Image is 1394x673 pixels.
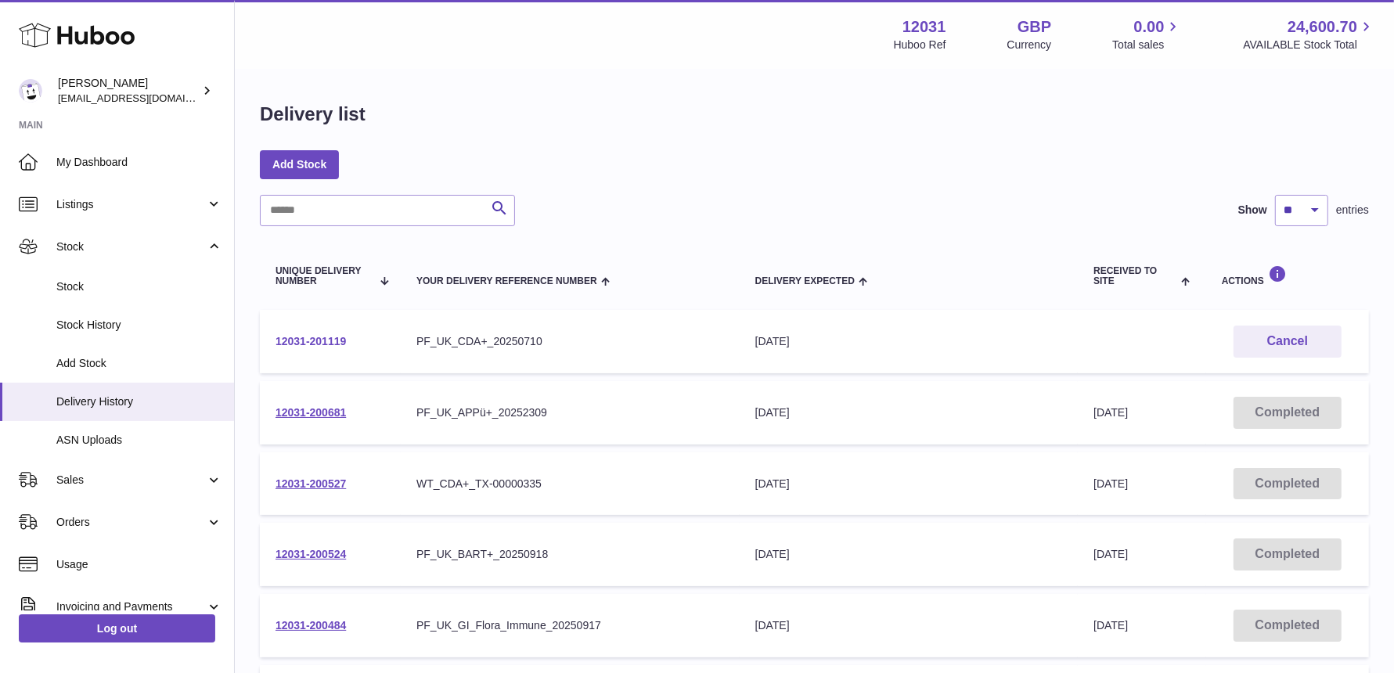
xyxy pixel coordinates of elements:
span: ASN Uploads [56,433,222,448]
span: Total sales [1112,38,1182,52]
div: PF_UK_CDA+_20250710 [416,334,724,349]
span: [DATE] [1093,619,1128,632]
span: [DATE] [1093,548,1128,560]
div: [DATE] [755,618,1063,633]
span: Stock History [56,318,222,333]
a: 12031-200527 [276,477,346,490]
div: [DATE] [755,334,1063,349]
span: 0.00 [1134,16,1165,38]
span: [DATE] [1093,406,1128,419]
span: 24,600.70 [1288,16,1357,38]
h1: Delivery list [260,102,366,127]
span: Delivery Expected [755,276,855,286]
a: 0.00 Total sales [1112,16,1182,52]
span: Invoicing and Payments [56,599,206,614]
a: 12031-200484 [276,619,346,632]
span: Delivery History [56,394,222,409]
a: 12031-200524 [276,548,346,560]
div: Currency [1007,38,1052,52]
span: AVAILABLE Stock Total [1243,38,1375,52]
span: My Dashboard [56,155,222,170]
div: [DATE] [755,547,1063,562]
a: Log out [19,614,215,642]
a: 24,600.70 AVAILABLE Stock Total [1243,16,1375,52]
a: 12031-200681 [276,406,346,419]
label: Show [1238,203,1267,218]
div: WT_CDA+_TX-00000335 [416,477,724,491]
span: Listings [56,197,206,212]
div: [DATE] [755,477,1063,491]
div: [PERSON_NAME] [58,76,199,106]
span: Usage [56,557,222,572]
div: PF_UK_BART+_20250918 [416,547,724,562]
div: Huboo Ref [894,38,946,52]
button: Cancel [1234,326,1342,358]
img: admin@makewellforyou.com [19,79,42,103]
a: Add Stock [260,150,339,178]
strong: 12031 [902,16,946,38]
span: Orders [56,515,206,530]
span: Received to Site [1093,266,1176,286]
a: 12031-201119 [276,335,346,347]
div: [DATE] [755,405,1063,420]
div: PF_UK_GI_Flora_Immune_20250917 [416,618,724,633]
span: [DATE] [1093,477,1128,490]
div: PF_UK_APPü+_20252309 [416,405,724,420]
strong: GBP [1018,16,1051,38]
span: Stock [56,239,206,254]
span: Your Delivery Reference Number [416,276,597,286]
div: Actions [1222,265,1353,286]
span: Sales [56,473,206,488]
span: Unique Delivery Number [276,266,372,286]
span: [EMAIL_ADDRESS][DOMAIN_NAME] [58,92,230,104]
span: entries [1336,203,1369,218]
span: Stock [56,279,222,294]
span: Add Stock [56,356,222,371]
